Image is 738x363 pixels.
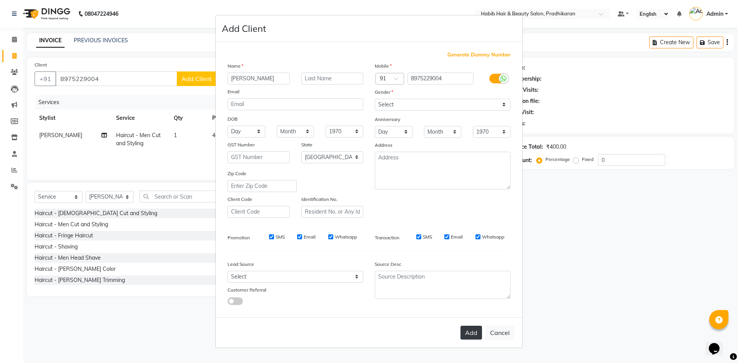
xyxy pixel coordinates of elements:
[228,261,254,268] label: Lead Source
[228,287,266,293] label: Customer Referral
[228,98,363,110] input: Email
[228,196,252,203] label: Client Code
[228,116,238,123] label: DOB
[407,73,474,85] input: Mobile
[228,63,243,70] label: Name
[222,22,266,35] h4: Add Client
[375,63,392,70] label: Mobile
[228,141,255,148] label: GST Number
[375,142,392,149] label: Address
[485,325,515,340] button: Cancel
[460,326,482,340] button: Add
[228,180,297,192] input: Enter Zip Code
[301,73,364,85] input: Last Name
[375,89,393,96] label: Gender
[375,261,401,268] label: Source Desc
[301,196,337,203] label: Identification No.
[301,141,312,148] label: State
[335,234,357,240] label: Whatsapp
[304,234,316,240] label: Email
[706,332,730,355] iframe: chat widget
[301,206,364,218] input: Resident No. or Any Id
[228,73,290,85] input: First Name
[482,234,504,240] label: Whatsapp
[375,234,399,241] label: Transaction
[228,88,239,95] label: Email
[228,151,290,163] input: GST Number
[228,170,246,177] label: Zip Code
[228,234,250,241] label: Promotion
[276,234,285,240] label: SMS
[375,116,400,123] label: Anniversary
[447,51,510,59] span: Generate Dummy Number
[451,234,463,240] label: Email
[423,234,432,240] label: SMS
[228,206,290,218] input: Client Code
